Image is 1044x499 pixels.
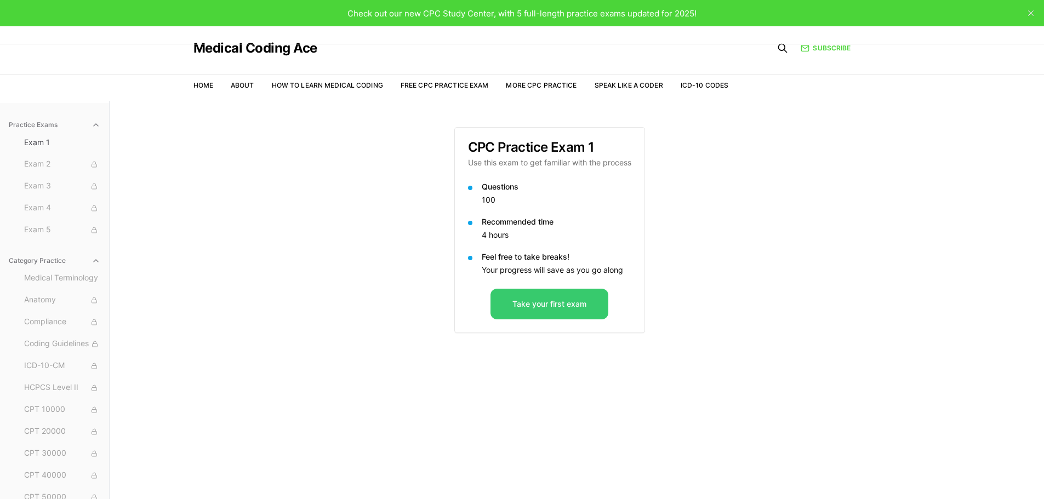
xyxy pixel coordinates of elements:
[20,156,105,173] button: Exam 2
[24,360,100,372] span: ICD-10-CM
[24,294,100,306] span: Anatomy
[24,202,100,214] span: Exam 4
[20,335,105,353] button: Coding Guidelines
[24,382,100,394] span: HCPCS Level II
[482,251,631,262] p: Feel free to take breaks!
[272,81,383,89] a: How to Learn Medical Coding
[24,316,100,328] span: Compliance
[20,313,105,331] button: Compliance
[24,404,100,416] span: CPT 10000
[24,448,100,460] span: CPT 30000
[482,181,631,192] p: Questions
[20,199,105,217] button: Exam 4
[468,157,631,168] p: Use this exam to get familiar with the process
[347,8,697,19] span: Check out our new CPC Study Center, with 5 full-length practice exams updated for 2025!
[20,291,105,309] button: Anatomy
[20,445,105,462] button: CPT 30000
[595,81,663,89] a: Speak Like a Coder
[490,289,608,319] button: Take your first exam
[24,272,100,284] span: Medical Terminology
[681,81,728,89] a: ICD-10 Codes
[482,216,631,227] p: Recommended time
[24,338,100,350] span: Coding Guidelines
[20,269,105,287] button: Medical Terminology
[401,81,489,89] a: Free CPC Practice Exam
[20,401,105,418] button: CPT 10000
[193,42,317,55] a: Medical Coding Ace
[24,426,100,438] span: CPT 20000
[24,469,100,481] span: CPT 40000
[1022,4,1040,22] button: close
[20,357,105,375] button: ICD-10-CM
[482,194,631,205] p: 100
[482,230,631,240] p: 4 hours
[24,158,100,170] span: Exam 2
[4,252,105,269] button: Category Practice
[801,43,851,53] a: Subscribe
[20,177,105,195] button: Exam 3
[20,423,105,440] button: CPT 20000
[4,116,105,134] button: Practice Exams
[468,141,631,154] h3: CPC Practice Exam 1
[24,224,100,236] span: Exam 5
[506,81,577,89] a: More CPC Practice
[20,221,105,239] button: Exam 5
[20,134,105,151] button: Exam 1
[24,180,100,192] span: Exam 3
[20,379,105,397] button: HCPCS Level II
[193,81,213,89] a: Home
[231,81,254,89] a: About
[482,265,631,276] p: Your progress will save as you go along
[24,137,100,148] span: Exam 1
[20,467,105,484] button: CPT 40000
